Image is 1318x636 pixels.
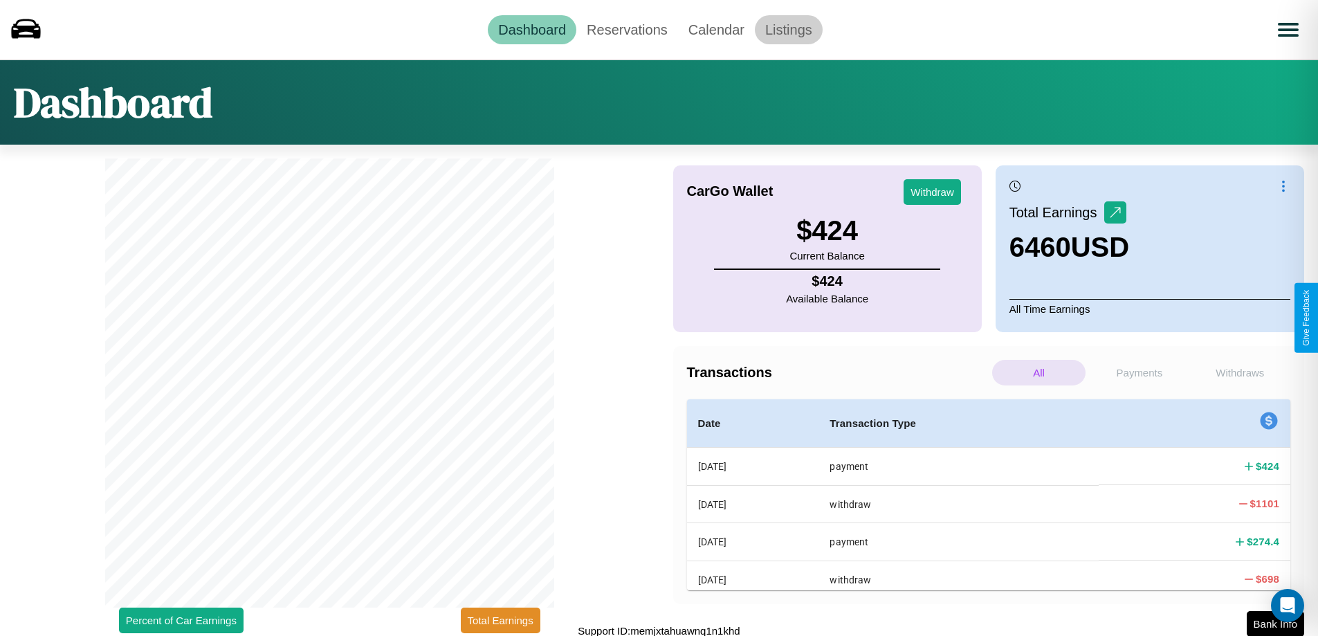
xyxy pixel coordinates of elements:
[830,415,1088,432] h4: Transaction Type
[1269,10,1308,49] button: Open menu
[789,215,864,246] h3: $ 424
[678,15,755,44] a: Calendar
[818,485,1099,523] th: withdraw
[1009,232,1129,263] h3: 6460 USD
[461,608,540,633] button: Total Earnings
[687,183,774,199] h4: CarGo Wallet
[576,15,678,44] a: Reservations
[818,448,1099,486] th: payment
[1301,290,1311,346] div: Give Feedback
[904,179,961,205] button: Withdraw
[786,273,868,289] h4: $ 424
[687,485,819,523] th: [DATE]
[1250,496,1279,511] h4: $ 1101
[687,365,989,381] h4: Transactions
[1009,200,1104,225] p: Total Earnings
[1256,459,1279,473] h4: $ 424
[1009,299,1290,318] p: All Time Earnings
[14,74,212,131] h1: Dashboard
[119,608,244,633] button: Percent of Car Earnings
[818,523,1099,561] th: payment
[786,289,868,308] p: Available Balance
[1092,360,1186,385] p: Payments
[789,246,864,265] p: Current Balance
[1256,572,1279,586] h4: $ 698
[755,15,823,44] a: Listings
[818,561,1099,598] th: withdraw
[1193,360,1287,385] p: Withdraws
[992,360,1086,385] p: All
[1271,589,1304,622] div: Open Intercom Messenger
[488,15,576,44] a: Dashboard
[687,448,819,486] th: [DATE]
[1247,534,1279,549] h4: $ 274.4
[698,415,808,432] h4: Date
[687,523,819,561] th: [DATE]
[687,561,819,598] th: [DATE]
